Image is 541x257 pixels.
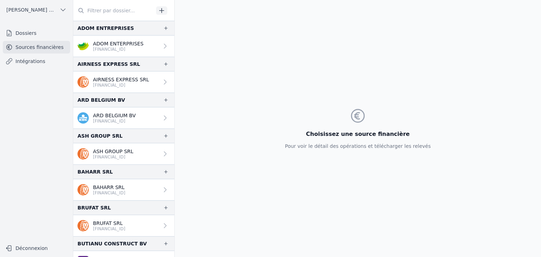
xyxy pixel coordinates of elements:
div: ARD BELGIUM BV [77,96,125,104]
p: Pour voir le détail des opérations et télécharger les relevés [285,143,431,150]
img: crelan.png [77,40,89,52]
p: BAHARR SRL [93,184,125,191]
img: kbc.png [77,112,89,124]
div: BRUFAT SRL [77,203,111,212]
button: Déconnexion [3,243,70,254]
p: BRUFAT SRL [93,220,125,227]
button: [PERSON_NAME] ET PARTNERS SRL [3,4,70,15]
div: BAHARR SRL [77,168,113,176]
p: [FINANCIAL_ID] [93,226,125,232]
p: [FINANCIAL_ID] [93,118,136,124]
a: Sources financières [3,41,70,54]
h3: Choisissez une source financière [285,130,431,138]
div: AIRNESS EXPRESS SRL [77,60,140,68]
p: [FINANCIAL_ID] [93,190,125,196]
a: BAHARR SRL [FINANCIAL_ID] [73,179,174,200]
div: BUTIANU CONSTRUCT BV [77,239,147,248]
a: BRUFAT SRL [FINANCIAL_ID] [73,215,174,236]
p: [FINANCIAL_ID] [93,82,149,88]
a: AIRNESS EXPRESS SRL [FINANCIAL_ID] [73,71,174,93]
img: ing.png [77,220,89,231]
p: ADOM ENTERPRISES [93,40,143,47]
input: Filtrer par dossier... [73,4,154,17]
a: Intégrations [3,55,70,68]
a: ARD BELGIUM BV [FINANCIAL_ID] [73,107,174,128]
img: ing.png [77,184,89,195]
p: [FINANCIAL_ID] [93,154,133,160]
p: [FINANCIAL_ID] [93,46,143,52]
img: ing.png [77,148,89,159]
a: ADOM ENTERPRISES [FINANCIAL_ID] [73,36,174,57]
div: ADOM ENTREPRISES [77,24,134,32]
p: ASH GROUP SRL [93,148,133,155]
p: ARD BELGIUM BV [93,112,136,119]
span: [PERSON_NAME] ET PARTNERS SRL [6,6,57,13]
img: ing.png [77,76,89,88]
a: ASH GROUP SRL [FINANCIAL_ID] [73,143,174,164]
a: Dossiers [3,27,70,39]
p: AIRNESS EXPRESS SRL [93,76,149,83]
div: ASH GROUP SRL [77,132,123,140]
